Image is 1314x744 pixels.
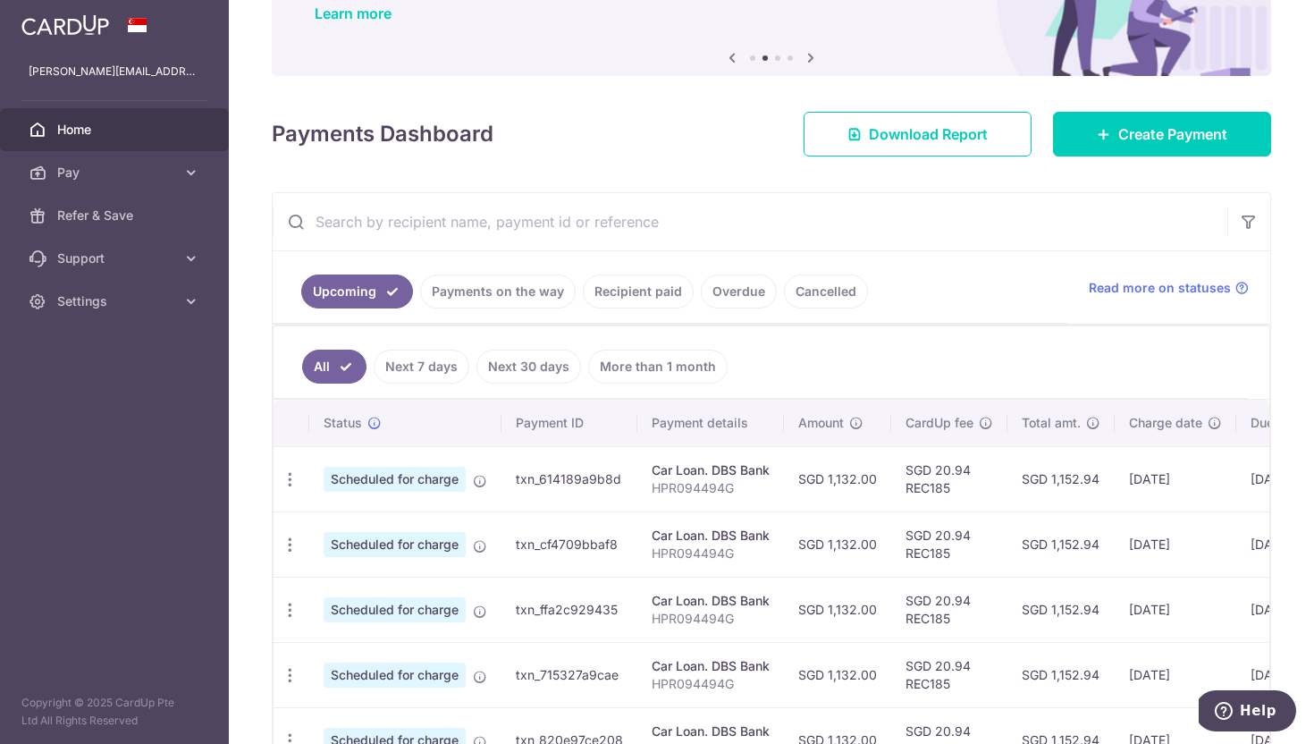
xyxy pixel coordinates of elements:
[1129,414,1202,432] span: Charge date
[57,164,175,182] span: Pay
[869,123,988,145] span: Download Report
[652,479,770,497] p: HPR094494G
[652,675,770,693] p: HPR094494G
[583,275,694,309] a: Recipient paid
[302,350,366,384] a: All
[1115,642,1236,707] td: [DATE]
[1115,577,1236,642] td: [DATE]
[652,527,770,545] div: Car Loan. DBS Bank
[476,350,581,384] a: Next 30 days
[57,121,175,139] span: Home
[652,461,770,479] div: Car Loan. DBS Bank
[1251,414,1304,432] span: Due date
[374,350,469,384] a: Next 7 days
[21,14,109,36] img: CardUp
[1199,690,1296,735] iframe: Opens a widget where you can find more information
[272,118,493,150] h4: Payments Dashboard
[784,275,868,309] a: Cancelled
[701,275,777,309] a: Overdue
[588,350,728,384] a: More than 1 month
[1115,446,1236,511] td: [DATE]
[501,400,637,446] th: Payment ID
[784,642,891,707] td: SGD 1,132.00
[501,511,637,577] td: txn_cf4709bbaf8
[637,400,784,446] th: Payment details
[652,592,770,610] div: Car Loan. DBS Bank
[1089,279,1249,297] a: Read more on statuses
[315,4,392,22] a: Learn more
[891,577,1007,642] td: SGD 20.94 REC185
[1007,446,1115,511] td: SGD 1,152.94
[784,446,891,511] td: SGD 1,132.00
[891,642,1007,707] td: SGD 20.94 REC185
[57,292,175,310] span: Settings
[652,657,770,675] div: Car Loan. DBS Bank
[1053,112,1271,156] a: Create Payment
[501,577,637,642] td: txn_ffa2c929435
[891,446,1007,511] td: SGD 20.94 REC185
[1007,511,1115,577] td: SGD 1,152.94
[1022,414,1081,432] span: Total amt.
[804,112,1032,156] a: Download Report
[891,511,1007,577] td: SGD 20.94 REC185
[905,414,973,432] span: CardUp fee
[1115,511,1236,577] td: [DATE]
[501,642,637,707] td: txn_715327a9cae
[324,597,466,622] span: Scheduled for charge
[324,414,362,432] span: Status
[1089,279,1231,297] span: Read more on statuses
[273,193,1227,250] input: Search by recipient name, payment id or reference
[420,275,576,309] a: Payments on the way
[29,63,200,80] p: [PERSON_NAME][EMAIL_ADDRESS][DOMAIN_NAME]
[1118,123,1227,145] span: Create Payment
[57,249,175,267] span: Support
[798,414,844,432] span: Amount
[324,532,466,557] span: Scheduled for charge
[652,545,770,562] p: HPR094494G
[301,275,413,309] a: Upcoming
[324,663,466,688] span: Scheduled for charge
[652,723,770,740] div: Car Loan. DBS Bank
[57,207,175,224] span: Refer & Save
[1007,642,1115,707] td: SGD 1,152.94
[784,577,891,642] td: SGD 1,132.00
[324,467,466,492] span: Scheduled for charge
[652,610,770,628] p: HPR094494G
[784,511,891,577] td: SGD 1,132.00
[1007,577,1115,642] td: SGD 1,152.94
[501,446,637,511] td: txn_614189a9b8d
